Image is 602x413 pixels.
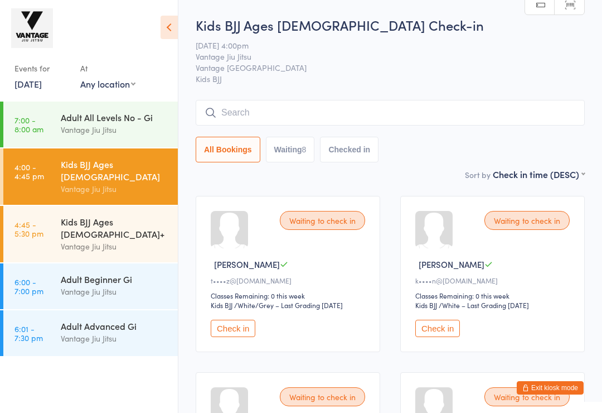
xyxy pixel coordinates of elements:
button: Waiting8 [266,137,315,162]
div: Any location [80,78,135,90]
div: Kids BJJ [415,300,437,310]
button: All Bookings [196,137,260,162]
span: / White/Grey – Last Grading [DATE] [234,300,343,310]
span: [PERSON_NAME] [419,258,484,270]
span: [DATE] 4:00pm [196,40,567,51]
a: 7:00 -8:00 amAdult All Levels No - GiVantage Jiu Jitsu [3,102,178,147]
div: Events for [14,59,69,78]
button: Exit kiosk mode [517,381,584,395]
div: k••••n@[DOMAIN_NAME] [415,276,573,285]
div: Waiting to check in [280,387,365,406]
div: Waiting to check in [484,387,570,406]
span: / White – Last Grading [DATE] [439,300,529,310]
div: Classes Remaining: 0 this week [211,291,368,300]
a: 4:00 -4:45 pmKids BJJ Ages [DEMOGRAPHIC_DATA]Vantage Jiu Jitsu [3,148,178,205]
div: Vantage Jiu Jitsu [61,183,168,195]
a: 6:00 -7:00 pmAdult Beginner GiVantage Jiu Jitsu [3,263,178,309]
time: 6:00 - 7:00 pm [14,277,43,295]
time: 4:00 - 4:45 pm [14,162,44,180]
div: Adult Beginner Gi [61,273,168,285]
div: Check in time (DESC) [493,168,585,180]
div: At [80,59,135,78]
button: Check in [415,320,460,337]
div: Vantage Jiu Jitsu [61,285,168,298]
div: 8 [302,145,307,154]
div: t••••z@[DOMAIN_NAME] [211,276,368,285]
label: Sort by [465,169,491,180]
a: [DATE] [14,78,42,90]
a: 6:01 -7:30 pmAdult Advanced GiVantage Jiu Jitsu [3,310,178,356]
div: Waiting to check in [280,211,365,230]
time: 7:00 - 8:00 am [14,116,43,133]
span: Vantage [GEOGRAPHIC_DATA] [196,62,567,73]
span: Kids BJJ [196,73,585,84]
button: Checked in [320,137,378,162]
time: 6:01 - 7:30 pm [14,324,43,342]
h2: Kids BJJ Ages [DEMOGRAPHIC_DATA] Check-in [196,16,585,34]
div: Vantage Jiu Jitsu [61,123,168,136]
input: Search [196,100,585,126]
time: 4:45 - 5:30 pm [14,220,43,238]
span: [PERSON_NAME] [214,258,280,270]
div: Vantage Jiu Jitsu [61,240,168,253]
div: Waiting to check in [484,211,570,230]
span: Vantage Jiu Jitsu [196,51,567,62]
div: Kids BJJ Ages [DEMOGRAPHIC_DATA]+ [61,215,168,240]
div: Kids BJJ [211,300,232,310]
button: Check in [211,320,255,337]
div: Classes Remaining: 0 this week [415,291,573,300]
img: Vantage Jiu Jitsu [11,8,53,48]
div: Adult All Levels No - Gi [61,111,168,123]
div: Kids BJJ Ages [DEMOGRAPHIC_DATA] [61,158,168,183]
a: 4:45 -5:30 pmKids BJJ Ages [DEMOGRAPHIC_DATA]+Vantage Jiu Jitsu [3,206,178,262]
div: Adult Advanced Gi [61,320,168,332]
div: Vantage Jiu Jitsu [61,332,168,345]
